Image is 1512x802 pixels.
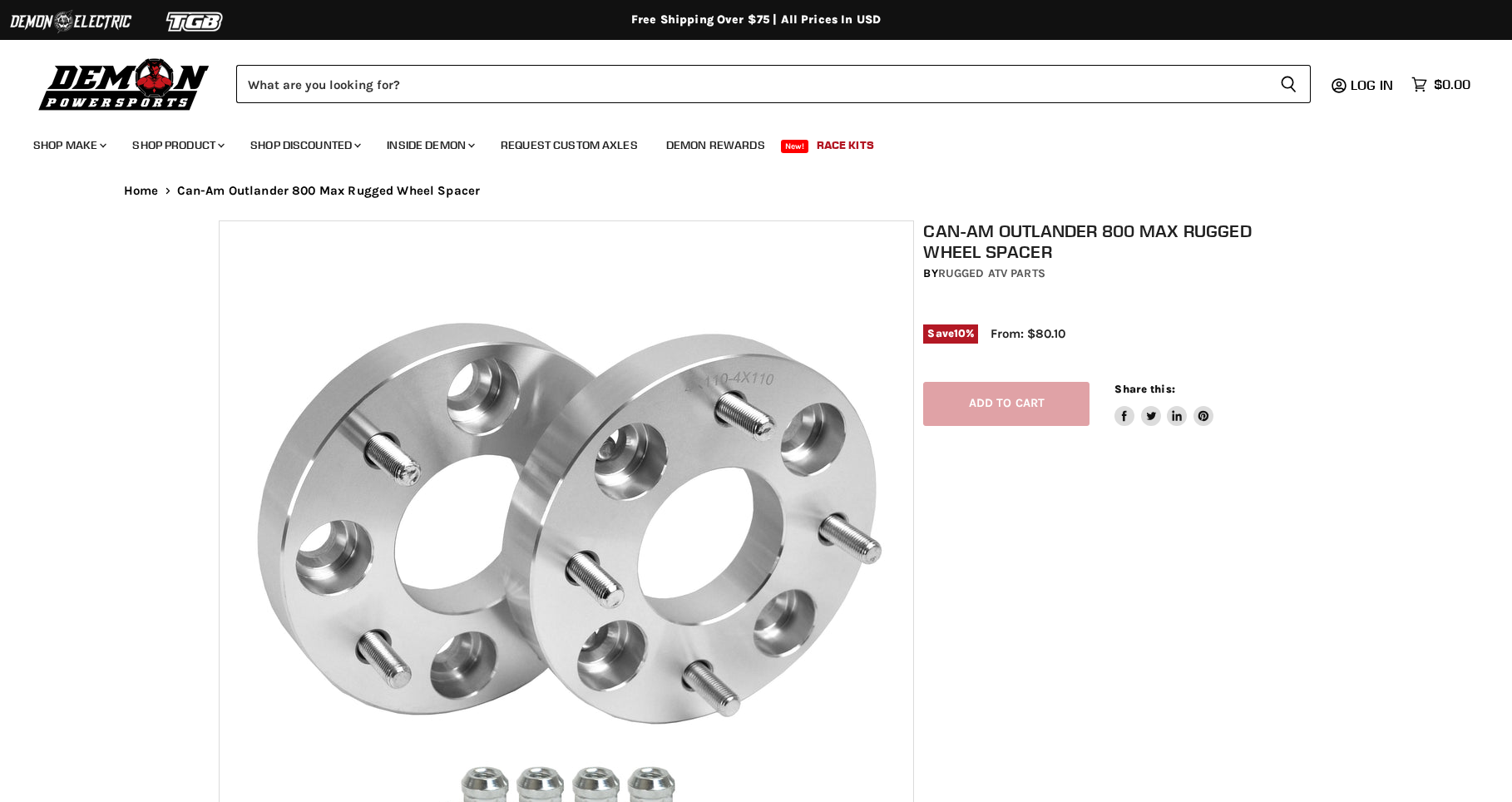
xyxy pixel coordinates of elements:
[954,327,966,339] span: 10
[1114,382,1213,426] aside: Share this:
[133,6,258,37] img: TGB Logo 2
[923,324,978,343] span: Save %
[1403,72,1479,97] a: $0.00
[91,184,1421,198] nav: Breadcrumbs
[1114,383,1174,395] span: Share this:
[236,65,1311,103] form: Product
[236,65,1267,103] input: Search
[781,140,809,153] span: New!
[1343,77,1403,92] a: Log in
[1267,65,1311,103] button: Search
[21,128,116,162] a: Shop Make
[1351,77,1393,93] span: Log in
[488,128,650,162] a: Request Custom Axles
[8,6,133,37] img: Demon Electric Logo 2
[923,220,1302,262] h1: Can-Am Outlander 800 Max Rugged Wheel Spacer
[938,266,1045,280] a: Rugged ATV Parts
[238,128,371,162] a: Shop Discounted
[991,326,1065,341] span: From: $80.10
[804,128,887,162] a: Race Kits
[1434,77,1470,92] span: $0.00
[91,12,1421,27] div: Free Shipping Over $75 | All Prices In USD
[21,121,1466,162] ul: Main menu
[120,128,235,162] a: Shop Product
[177,184,481,198] span: Can-Am Outlander 800 Max Rugged Wheel Spacer
[374,128,485,162] a: Inside Demon
[654,128,778,162] a: Demon Rewards
[923,265,1302,283] div: by
[33,54,215,113] img: Demon Powersports
[124,184,159,198] a: Home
